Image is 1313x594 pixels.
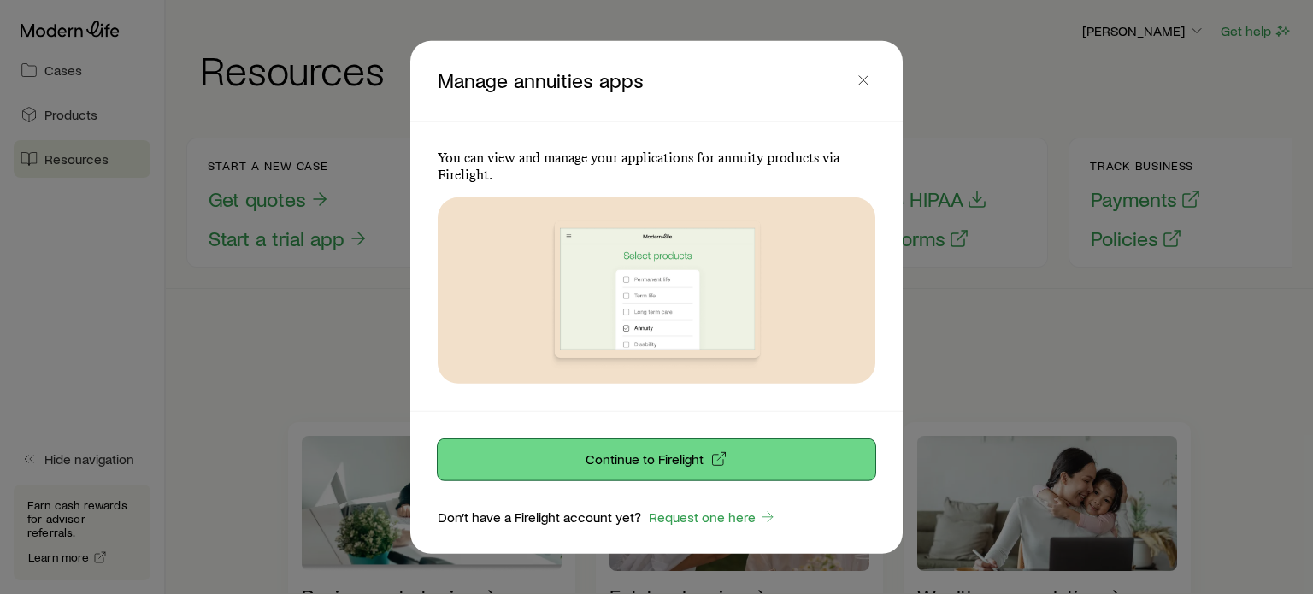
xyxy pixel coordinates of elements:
a: Request one here [648,508,777,527]
img: Manage annuities apps signposting [501,197,812,383]
p: Manage annuities apps [438,68,851,93]
p: Don’t have a Firelight account yet? [438,509,641,526]
p: Continue to Firelight [586,450,704,468]
p: You can view and manage your applications for annuity products via Firelight. [438,149,875,183]
button: Continue to Firelight [438,439,875,480]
